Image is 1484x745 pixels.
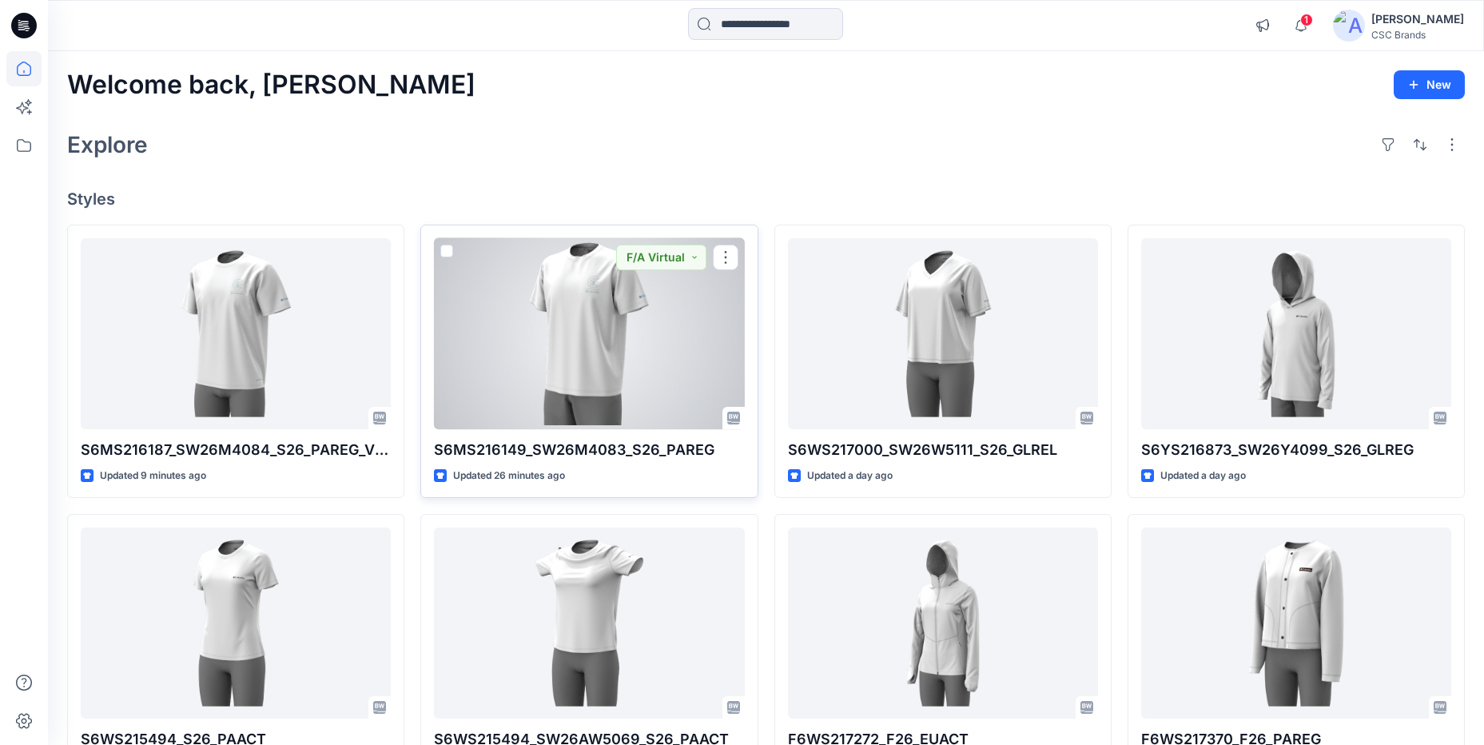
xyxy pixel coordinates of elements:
[1141,238,1451,429] a: S6YS216873_SW26Y4099_S26_GLREG
[1333,10,1365,42] img: avatar
[67,70,475,100] h2: Welcome back, [PERSON_NAME]
[1141,528,1451,719] a: F6WS217370_F26_PAREG
[67,132,148,157] h2: Explore
[434,528,744,719] a: S6WS215494_SW26AW5069_S26_PAACT
[434,439,744,461] p: S6MS216149_SW26M4083_S26_PAREG
[788,238,1098,429] a: S6WS217000_SW26W5111_S26_GLREL
[1300,14,1313,26] span: 1
[81,528,391,719] a: S6WS215494_S26_PAACT
[807,468,893,484] p: Updated a day ago
[1394,70,1465,99] button: New
[81,238,391,429] a: S6MS216187_SW26M4084_S26_PAREG_VFA
[1371,29,1464,41] div: CSC Brands
[100,468,206,484] p: Updated 9 minutes ago
[434,238,744,429] a: S6MS216149_SW26M4083_S26_PAREG
[1371,10,1464,29] div: [PERSON_NAME]
[1160,468,1246,484] p: Updated a day ago
[81,439,391,461] p: S6MS216187_SW26M4084_S26_PAREG_VFA
[788,528,1098,719] a: F6WS217272_F26_EUACT
[453,468,565,484] p: Updated 26 minutes ago
[67,189,1465,209] h4: Styles
[788,439,1098,461] p: S6WS217000_SW26W5111_S26_GLREL
[1141,439,1451,461] p: S6YS216873_SW26Y4099_S26_GLREG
